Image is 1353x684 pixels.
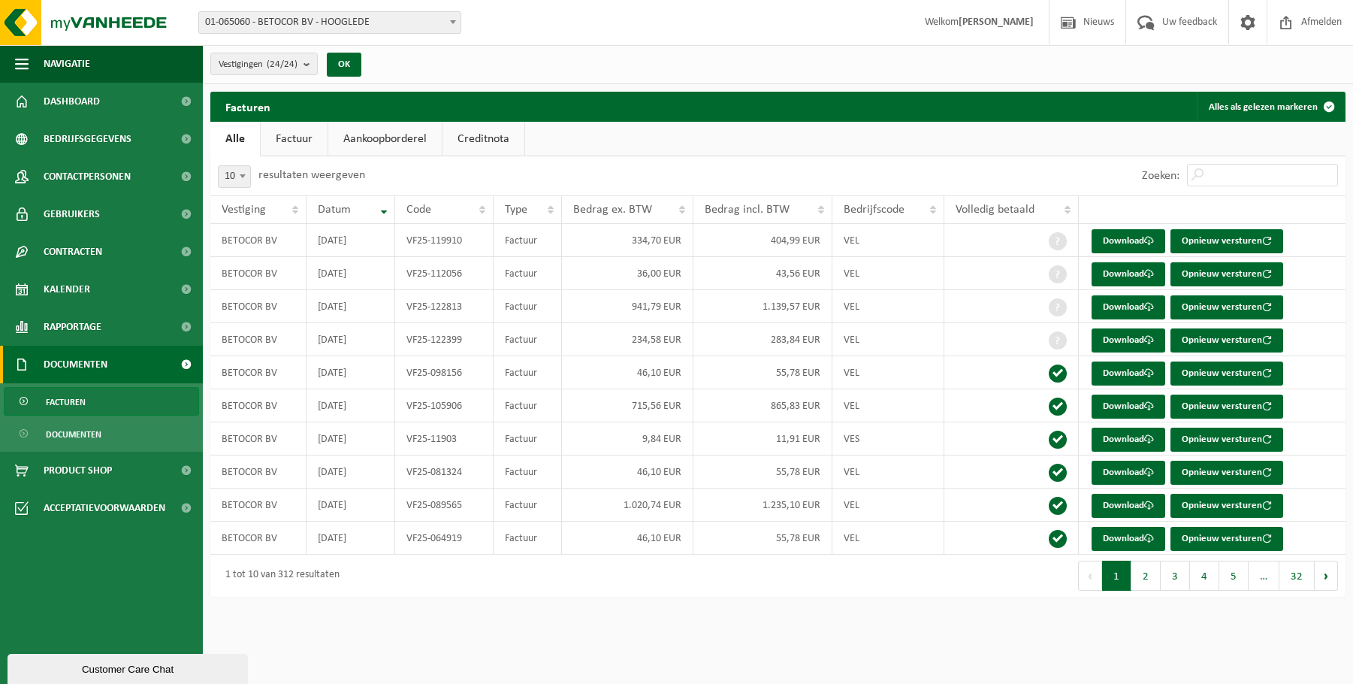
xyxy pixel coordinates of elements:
[318,204,351,216] span: Datum
[210,92,285,121] h2: Facturen
[494,422,562,455] td: Factuur
[395,356,494,389] td: VF25-098156
[327,53,361,77] button: OK
[832,290,944,323] td: VEL
[494,455,562,489] td: Factuur
[395,455,494,489] td: VF25-081324
[395,422,494,455] td: VF25-11903
[1170,328,1283,353] button: Opnieuw versturen
[395,290,494,323] td: VF25-122813
[494,290,562,323] td: Factuur
[395,389,494,422] td: VF25-105906
[261,122,328,156] a: Factuur
[44,489,165,527] span: Acceptatievoorwaarden
[494,356,562,389] td: Factuur
[219,53,297,76] span: Vestigingen
[1092,328,1165,353] a: Download
[562,290,693,323] td: 941,79 EUR
[1142,170,1179,182] label: Zoeken:
[1092,428,1165,452] a: Download
[210,389,307,422] td: BETOCOR BV
[693,323,832,356] td: 283,84 EUR
[1170,295,1283,319] button: Opnieuw versturen
[210,522,307,555] td: BETOCOR BV
[1170,395,1283,419] button: Opnieuw versturen
[573,204,652,216] span: Bedrag ex. BTW
[1170,428,1283,452] button: Opnieuw versturen
[562,356,693,389] td: 46,10 EUR
[210,224,307,257] td: BETOCOR BV
[494,323,562,356] td: Factuur
[1197,92,1344,122] button: Alles als gelezen markeren
[218,165,251,188] span: 10
[395,323,494,356] td: VF25-122399
[1170,262,1283,286] button: Opnieuw versturen
[44,233,102,271] span: Contracten
[1092,362,1165,386] a: Download
[210,53,318,75] button: Vestigingen(24/24)
[210,356,307,389] td: BETOCOR BV
[44,271,90,308] span: Kalender
[1170,461,1283,485] button: Opnieuw versturen
[1092,229,1165,253] a: Download
[1092,494,1165,518] a: Download
[693,356,832,389] td: 55,78 EUR
[1219,561,1249,591] button: 5
[494,389,562,422] td: Factuur
[959,17,1034,28] strong: [PERSON_NAME]
[307,356,395,389] td: [DATE]
[832,356,944,389] td: VEL
[44,308,101,346] span: Rapportage
[494,257,562,290] td: Factuur
[4,387,199,416] a: Facturen
[210,422,307,455] td: BETOCOR BV
[505,204,527,216] span: Type
[44,158,131,195] span: Contactpersonen
[693,455,832,489] td: 55,78 EUR
[4,419,199,448] a: Documenten
[1092,262,1165,286] a: Download
[494,489,562,522] td: Factuur
[44,452,112,489] span: Product Shop
[307,323,395,356] td: [DATE]
[258,169,365,181] label: resultaten weergeven
[1315,561,1338,591] button: Next
[1092,395,1165,419] a: Download
[442,122,524,156] a: Creditnota
[1102,561,1131,591] button: 1
[307,489,395,522] td: [DATE]
[1170,527,1283,551] button: Opnieuw versturen
[562,455,693,489] td: 46,10 EUR
[307,257,395,290] td: [DATE]
[1170,229,1283,253] button: Opnieuw versturen
[199,12,461,33] span: 01-065060 - BETOCOR BV - HOOGLEDE
[832,224,944,257] td: VEL
[218,562,340,589] div: 1 tot 10 van 312 resultaten
[693,257,832,290] td: 43,56 EUR
[562,224,693,257] td: 334,70 EUR
[307,422,395,455] td: [DATE]
[44,346,107,383] span: Documenten
[1190,561,1219,591] button: 4
[956,204,1034,216] span: Volledig betaald
[307,389,395,422] td: [DATE]
[832,323,944,356] td: VEL
[219,166,250,187] span: 10
[1092,461,1165,485] a: Download
[44,83,100,120] span: Dashboard
[328,122,442,156] a: Aankoopborderel
[198,11,461,34] span: 01-065060 - BETOCOR BV - HOOGLEDE
[832,455,944,489] td: VEL
[307,224,395,257] td: [DATE]
[44,120,131,158] span: Bedrijfsgegevens
[210,290,307,323] td: BETOCOR BV
[494,224,562,257] td: Factuur
[395,489,494,522] td: VF25-089565
[844,204,905,216] span: Bedrijfscode
[832,522,944,555] td: VEL
[562,257,693,290] td: 36,00 EUR
[832,489,944,522] td: VEL
[46,388,86,416] span: Facturen
[44,45,90,83] span: Navigatie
